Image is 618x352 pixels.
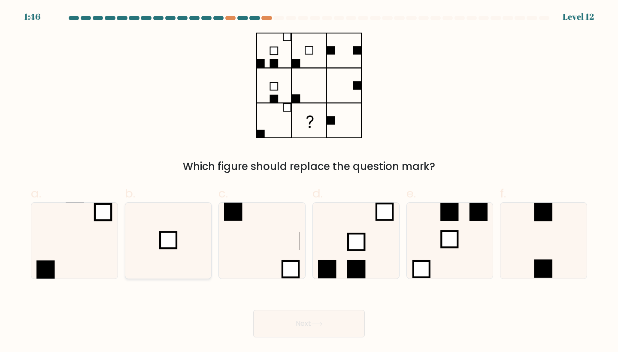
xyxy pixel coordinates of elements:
[24,10,40,23] div: 1:46
[312,185,323,202] span: d.
[253,310,365,337] button: Next
[36,159,582,174] div: Which figure should replace the question mark?
[500,185,506,202] span: f.
[31,185,41,202] span: a.
[406,185,416,202] span: e.
[563,10,594,23] div: Level 12
[125,185,135,202] span: b.
[218,185,228,202] span: c.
